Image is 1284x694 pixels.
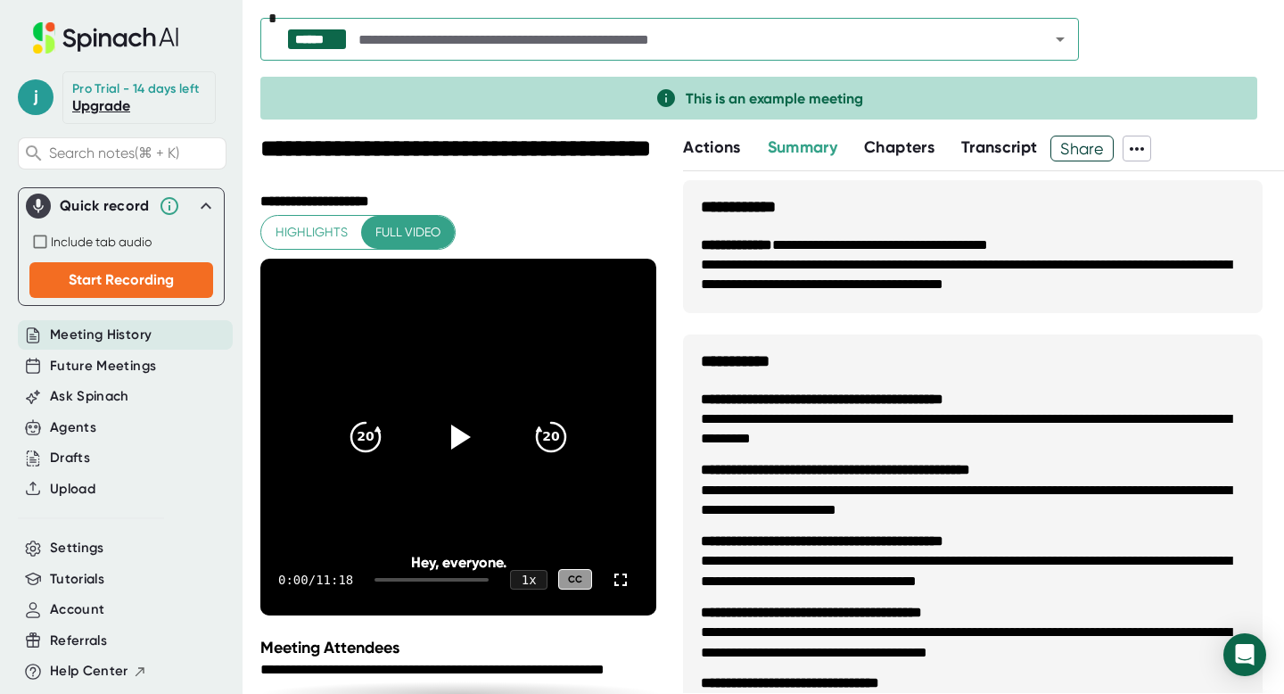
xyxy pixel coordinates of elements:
button: Help Center [50,661,147,682]
span: Highlights [276,221,348,244]
span: Full video [375,221,440,244]
div: Record both your microphone and the audio from your browser tab (e.g., videos, meetings, etc.) [29,231,213,252]
div: Hey, everyone. [300,554,616,571]
button: Drafts [50,448,90,468]
span: Share [1051,133,1113,164]
button: Future Meetings [50,356,156,376]
span: j [18,79,53,115]
button: Transcript [961,136,1038,160]
button: Full video [361,216,455,249]
div: Meeting Attendees [260,638,661,657]
button: Summary [768,136,837,160]
button: Meeting History [50,325,152,345]
div: 0:00 / 11:18 [278,573,353,587]
button: Account [50,599,104,620]
span: Chapters [864,137,934,157]
a: Upgrade [72,97,130,114]
button: Start Recording [29,262,213,298]
button: Highlights [261,216,362,249]
button: Share [1050,136,1114,161]
button: Tutorials [50,569,104,590]
span: Start Recording [69,271,174,288]
span: This is an example meeting [686,90,863,107]
button: Open [1048,27,1073,52]
div: 1 x [510,570,547,590]
button: Agents [50,417,96,438]
button: Chapters [864,136,934,160]
button: Upload [50,479,95,500]
span: Transcript [961,137,1038,157]
div: Open Intercom Messenger [1223,633,1266,676]
span: Include tab audio [51,235,152,249]
button: Settings [50,538,104,558]
button: Referrals [50,631,107,651]
div: CC [558,569,592,590]
button: Actions [683,136,740,160]
span: Search notes (⌘ + K) [49,145,179,161]
div: Quick record [26,188,217,224]
span: Actions [683,137,740,157]
div: Pro Trial - 14 days left [72,81,199,97]
div: Quick record [60,197,150,215]
span: Help Center [50,661,128,682]
span: Summary [768,137,837,157]
button: Ask Spinach [50,386,129,407]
